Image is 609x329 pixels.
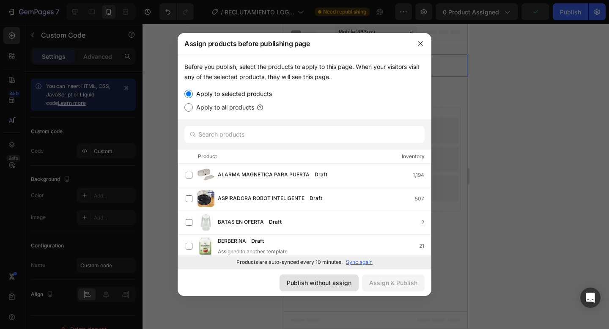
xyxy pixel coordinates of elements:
div: Draft [248,237,267,245]
button: Assign & Publish [362,274,425,291]
div: Assigned to another template [218,248,288,255]
div: Assign products before publishing page [178,33,409,55]
div: Draft [266,218,285,226]
button: Publish without assign [280,274,359,291]
div: Publish without assign [287,278,351,287]
span: inspired by CRO experts [62,109,120,116]
span: ALARMA MAGNETICA PARA PUERTA [218,170,310,180]
div: Generate layout [69,127,114,136]
span: BERBERINA [218,237,246,246]
img: product-img [198,214,214,231]
input: Search products [184,126,425,143]
div: Add blank section [66,156,118,164]
div: Inventory [402,152,425,161]
img: product-img [198,167,214,184]
div: Open Intercom Messenger [580,288,601,308]
div: Assign & Publish [369,278,417,287]
span: BATAS EN OFERTA [218,218,264,227]
img: product-img [198,190,214,207]
p: Sync again [346,258,373,266]
span: then drag & drop elements [60,166,123,174]
div: Product [198,152,217,161]
img: product-img [198,238,214,255]
div: Draft [311,170,331,179]
span: from URL or image [69,137,114,145]
span: Add section [7,79,47,88]
span: Mobile ( 433 px) [55,4,91,13]
div: Draft [306,194,326,203]
div: 21 [419,242,431,250]
div: Before you publish, select the products to apply to this page. When your visitors visit any of th... [184,62,425,82]
div: /> [178,55,431,269]
div: 2 [421,218,431,227]
span: ASPIRADORA ROBOT INTELIGENTE [218,194,304,203]
div: Choose templates [66,98,117,107]
label: Apply to selected products [193,89,272,99]
p: Products are auto-synced every 10 minutes. [236,258,343,266]
div: 1,194 [413,171,431,179]
div: 507 [415,195,431,203]
div: Custom Code [11,19,47,27]
label: Apply to all products [193,102,254,112]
